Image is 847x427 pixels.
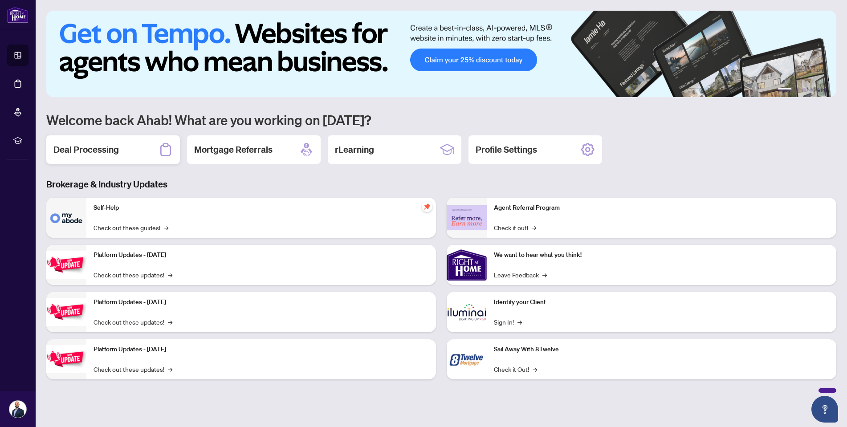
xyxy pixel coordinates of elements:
a: Check out these updates!→ [94,364,172,374]
button: 4 [810,88,813,92]
button: 6 [824,88,827,92]
a: Sign In!→ [494,317,522,327]
span: → [517,317,522,327]
h1: Welcome back Ahab! What are you working on [DATE]? [46,111,836,128]
button: Open asap [811,396,838,423]
h2: Mortgage Referrals [194,143,273,156]
button: 3 [802,88,806,92]
a: Leave Feedback→ [494,270,547,280]
p: We want to hear what you think! [494,250,829,260]
h2: rLearning [335,143,374,156]
button: 1 [778,88,792,92]
p: Sail Away With 8Twelve [494,345,829,354]
img: Profile Icon [9,401,26,418]
button: 2 [795,88,799,92]
span: → [168,317,172,327]
p: Identify your Client [494,297,829,307]
h2: Profile Settings [476,143,537,156]
img: Slide 0 [46,11,836,97]
img: Platform Updates - June 23, 2025 [46,345,86,373]
h2: Deal Processing [53,143,119,156]
p: Platform Updates - [DATE] [94,250,429,260]
img: We want to hear what you think! [447,245,487,285]
img: Identify your Client [447,292,487,332]
span: → [533,364,537,374]
h3: Brokerage & Industry Updates [46,178,836,191]
a: Check it Out!→ [494,364,537,374]
img: logo [7,7,29,23]
p: Platform Updates - [DATE] [94,345,429,354]
a: Check out these guides!→ [94,223,168,232]
span: pushpin [422,201,432,212]
span: → [164,223,168,232]
p: Platform Updates - [DATE] [94,297,429,307]
a: Check it out!→ [494,223,536,232]
button: 5 [817,88,820,92]
span: → [542,270,547,280]
p: Agent Referral Program [494,203,829,213]
a: Check out these updates!→ [94,270,172,280]
img: Sail Away With 8Twelve [447,339,487,379]
img: Self-Help [46,198,86,238]
img: Platform Updates - July 21, 2025 [46,251,86,279]
a: Check out these updates!→ [94,317,172,327]
img: Agent Referral Program [447,205,487,230]
p: Self-Help [94,203,429,213]
span: → [532,223,536,232]
span: → [168,364,172,374]
span: → [168,270,172,280]
img: Platform Updates - July 8, 2025 [46,298,86,326]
